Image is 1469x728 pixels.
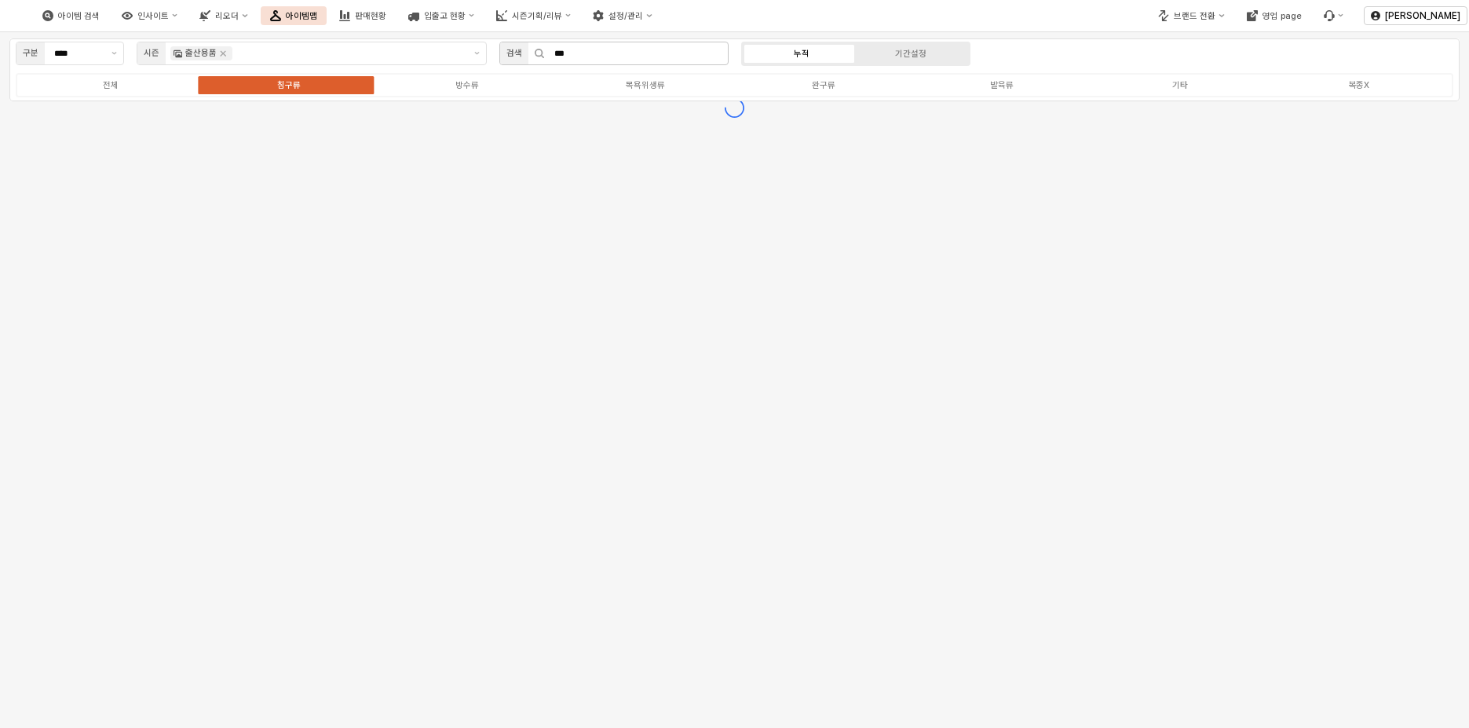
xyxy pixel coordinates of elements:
[399,6,484,25] button: 입출고 현황
[1263,11,1302,21] div: 영업 page
[583,6,661,25] button: 설정/관리
[895,49,926,59] div: 기간설정
[190,6,257,25] button: 리오더
[487,6,580,25] button: 시즌기획/리뷰
[330,6,396,25] button: 판매현황
[990,80,1014,90] div: 발육류
[277,80,301,90] div: 침구류
[112,6,187,25] button: 인사이트
[185,46,217,60] div: 출산용품
[23,46,38,60] div: 구분
[424,11,466,21] div: 입출고 현황
[137,11,169,21] div: 인사이트
[21,79,199,92] label: 전체
[913,79,1091,92] label: 발육류
[220,50,226,57] div: Remove 출산용품
[1348,80,1369,90] div: 복종X
[1237,6,1311,25] button: 영업 page
[1270,79,1448,92] label: 복종X
[506,46,522,60] div: 검색
[58,11,100,21] div: 아이템 검색
[286,11,317,21] div: 아이템맵
[355,11,386,21] div: 판매현황
[1174,11,1215,21] div: 브랜드 전환
[856,47,965,60] label: 기간설정
[103,80,119,90] div: 전체
[1314,6,1353,25] div: Menu item 6
[144,46,159,60] div: 시즌
[1091,79,1270,92] label: 기타
[215,11,239,21] div: 리오더
[735,79,913,92] label: 완구류
[33,6,109,25] button: 아이템 검색
[468,42,486,64] button: 제안 사항 표시
[626,80,665,90] div: 목욕위생류
[261,6,327,25] button: 아이템맵
[105,42,123,64] button: 제안 사항 표시
[512,11,562,21] div: 시즌기획/리뷰
[455,80,479,90] div: 방수류
[794,49,809,59] div: 누적
[556,79,734,92] label: 목욕위생류
[747,47,856,60] label: 누적
[608,11,643,21] div: 설정/관리
[1364,6,1467,25] button: [PERSON_NAME]
[1149,6,1233,25] button: 브랜드 전환
[199,79,378,92] label: 침구류
[378,79,556,92] label: 방수류
[1385,9,1460,22] p: [PERSON_NAME]
[1172,80,1188,90] div: 기타
[812,80,835,90] div: 완구류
